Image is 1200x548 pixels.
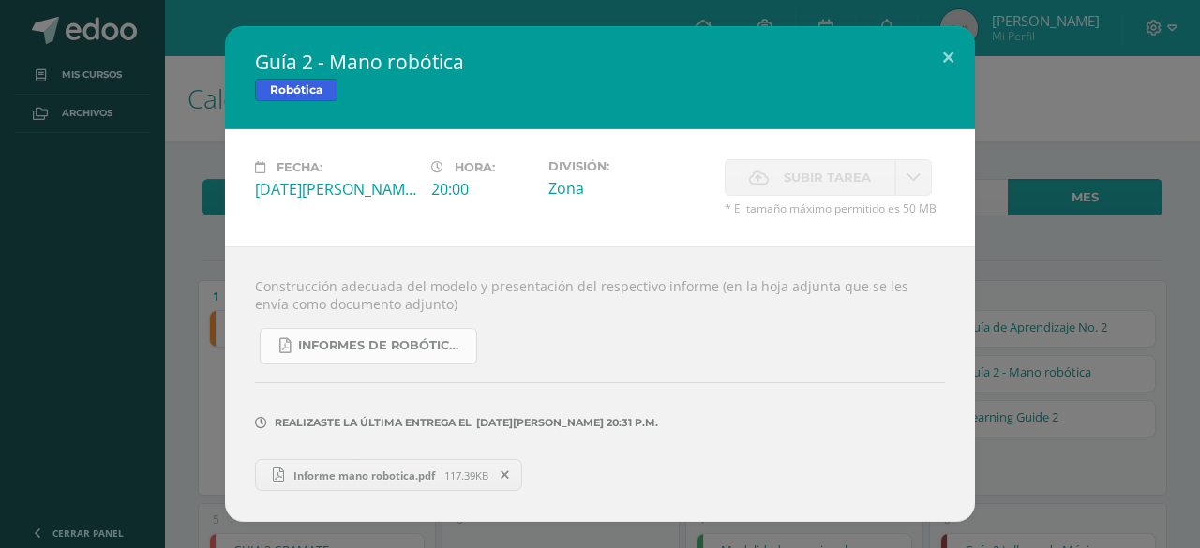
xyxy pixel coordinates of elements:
[255,179,416,200] div: [DATE][PERSON_NAME]
[725,200,945,216] span: * El tamaño máximo permitido es 50 MB
[784,160,871,195] span: Subir tarea
[255,459,522,491] a: Informe mano robotica.pdf 117.39KB
[255,49,945,75] h2: Guía 2 - Mano robótica
[255,79,337,101] span: Robótica
[489,465,521,485] span: Remover entrega
[275,416,472,429] span: Realizaste la última entrega el
[260,328,477,364] a: Informes de Robótica 3 unidad.pdf
[922,26,975,90] button: Close (Esc)
[444,468,488,482] span: 117.39KB
[298,338,467,353] span: Informes de Robótica 3 unidad.pdf
[284,468,444,482] span: Informe mano robotica.pdf
[277,160,322,174] span: Fecha:
[548,178,710,199] div: Zona
[895,159,932,196] a: La fecha de entrega ha expirado
[548,159,710,173] label: División:
[431,179,533,200] div: 20:00
[455,160,495,174] span: Hora:
[225,246,975,522] div: Construcción adecuada del modelo y presentación del respectivo informe (en la hoja adjunta que se...
[725,159,895,196] label: La fecha de entrega ha expirado
[472,422,658,423] span: [DATE][PERSON_NAME] 20:31 p.m.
